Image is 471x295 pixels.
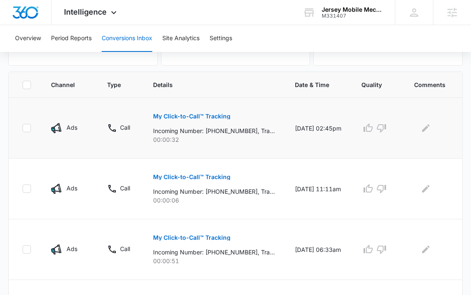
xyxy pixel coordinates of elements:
[153,196,275,205] p: 00:00:06
[361,80,382,89] span: Quality
[285,98,351,159] td: [DATE] 02:45pm
[64,8,107,16] span: Intelligence
[414,80,445,89] span: Comments
[120,123,130,132] p: Call
[162,25,200,52] button: Site Analytics
[32,49,75,55] div: Domain Overview
[285,159,351,219] td: [DATE] 11:11am
[83,49,90,55] img: tab_keywords_by_traffic_grey.svg
[92,49,141,55] div: Keywords by Traffic
[210,25,232,52] button: Settings
[120,184,130,192] p: Call
[120,244,130,253] p: Call
[67,123,77,132] p: Ads
[153,248,275,257] p: Incoming Number: [PHONE_NUMBER], Tracking Number: [PHONE_NUMBER], Ring To: [PHONE_NUMBER], Caller...
[322,6,383,13] div: account name
[419,121,433,135] button: Edit Comments
[153,106,230,126] button: My Click-to-Call™ Tracking
[23,13,41,20] div: v 4.0.25
[153,135,275,144] p: 00:00:32
[419,243,433,256] button: Edit Comments
[322,13,383,19] div: account id
[285,219,351,280] td: [DATE] 06:33am
[51,25,92,52] button: Period Reports
[153,187,275,196] p: Incoming Number: [PHONE_NUMBER], Tracking Number: [PHONE_NUMBER], Ring To: [PHONE_NUMBER], Caller...
[153,113,230,119] p: My Click-to-Call™ Tracking
[13,13,20,20] img: logo_orange.svg
[153,235,230,241] p: My Click-to-Call™ Tracking
[67,184,77,192] p: Ads
[153,174,230,180] p: My Click-to-Call™ Tracking
[102,25,152,52] button: Conversions Inbox
[67,244,77,253] p: Ads
[51,80,75,89] span: Channel
[153,80,263,89] span: Details
[419,182,433,195] button: Edit Comments
[153,167,230,187] button: My Click-to-Call™ Tracking
[15,25,41,52] button: Overview
[13,22,20,28] img: website_grey.svg
[295,80,329,89] span: Date & Time
[23,49,29,55] img: tab_domain_overview_orange.svg
[153,126,275,135] p: Incoming Number: [PHONE_NUMBER], Tracking Number: [PHONE_NUMBER], Ring To: [PHONE_NUMBER], Caller...
[22,22,92,28] div: Domain: [DOMAIN_NAME]
[107,80,121,89] span: Type
[153,257,275,265] p: 00:00:51
[153,228,230,248] button: My Click-to-Call™ Tracking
